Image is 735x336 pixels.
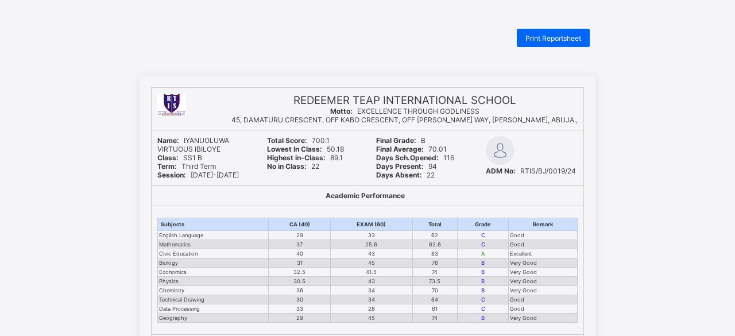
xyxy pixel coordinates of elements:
[509,286,578,295] td: Very Good
[412,258,457,268] td: 76
[331,240,413,249] td: 25.6
[412,286,457,295] td: 70
[330,107,479,115] span: EXCELLENCE THROUGH GODLINESS
[509,295,578,304] td: Good
[457,314,509,323] td: B
[331,231,413,240] td: 33
[158,268,269,277] td: Economics
[412,304,457,314] td: 61
[158,314,269,323] td: Geography
[157,153,202,162] span: SS1 B
[267,145,322,153] b: Lowest In Class:
[457,277,509,286] td: B
[157,162,177,171] b: Term:
[331,249,413,258] td: 43
[269,240,331,249] td: 37
[157,171,186,179] b: Session:
[412,218,457,231] th: Total
[267,153,326,162] b: Highest in-Class:
[331,277,413,286] td: 43
[158,286,269,295] td: Chemistry
[509,218,578,231] th: Remark
[269,231,331,240] td: 29
[157,153,179,162] b: Class:
[267,153,343,162] span: 89.1
[457,249,509,258] td: A
[509,258,578,268] td: Very Good
[412,268,457,277] td: 74
[376,136,425,145] span: B
[293,94,516,107] span: REDEEMER TEAP INTERNATIONAL SCHOOL
[269,218,331,231] th: CA (40)
[269,286,331,295] td: 36
[231,115,578,124] span: 45, DAMATURU CRESCENT, OFF KABO CRESCENT, OFF [PERSON_NAME] WAY, [PERSON_NAME], ABUJA.,
[376,153,454,162] span: 116
[267,162,319,171] span: 22
[157,136,229,153] span: IYANUOLUWA VIRTUOUS IBILOYE
[412,240,457,249] td: 62.6
[457,304,509,314] td: C
[509,277,578,286] td: Very Good
[331,314,413,323] td: 45
[412,249,457,258] td: 83
[376,145,447,153] span: 70.01
[331,295,413,304] td: 34
[509,231,578,240] td: Good
[330,107,353,115] b: Motto:
[331,304,413,314] td: 28
[509,304,578,314] td: Good
[457,240,509,249] td: C
[158,304,269,314] td: Data Processing
[509,314,578,323] td: Very Good
[157,162,216,171] span: Third Term
[269,295,331,304] td: 30
[331,218,413,231] th: EXAM (60)
[376,162,437,171] span: 94
[269,314,331,323] td: 29
[376,162,424,171] b: Days Present:
[376,153,439,162] b: Days Sch.Opened:
[158,240,269,249] td: Mathematics
[412,314,457,323] td: 74
[157,136,179,145] b: Name:
[457,268,509,277] td: B
[412,231,457,240] td: 62
[509,249,578,258] td: Excellent
[376,145,424,153] b: Final Average:
[331,258,413,268] td: 45
[525,34,581,43] span: Print Reportsheet
[486,167,516,175] b: ADM No:
[457,258,509,268] td: B
[269,258,331,268] td: 31
[457,231,509,240] td: C
[509,268,578,277] td: Very Good
[376,136,416,145] b: Final Grade:
[486,167,576,175] span: RTIS/BJ/0019/24
[267,136,307,145] b: Total Score:
[267,162,307,171] b: No in Class:
[457,218,509,231] th: Grade
[376,171,422,179] b: Days Absent:
[326,191,405,200] b: Academic Performance
[158,295,269,304] td: Technical Drawing
[158,218,269,231] th: Subjects
[158,258,269,268] td: Biology
[267,145,344,153] span: 50.18
[412,295,457,304] td: 64
[331,268,413,277] td: 41.5
[269,249,331,258] td: 40
[267,136,330,145] span: 700.1
[158,277,269,286] td: Physics
[158,231,269,240] td: English Language
[157,171,239,179] span: [DATE]-[DATE]
[457,286,509,295] td: B
[331,286,413,295] td: 34
[269,304,331,314] td: 33
[509,240,578,249] td: Good
[158,249,269,258] td: Civic Education
[412,277,457,286] td: 73.5
[457,295,509,304] td: C
[269,268,331,277] td: 32.5
[269,277,331,286] td: 30.5
[376,171,435,179] span: 22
